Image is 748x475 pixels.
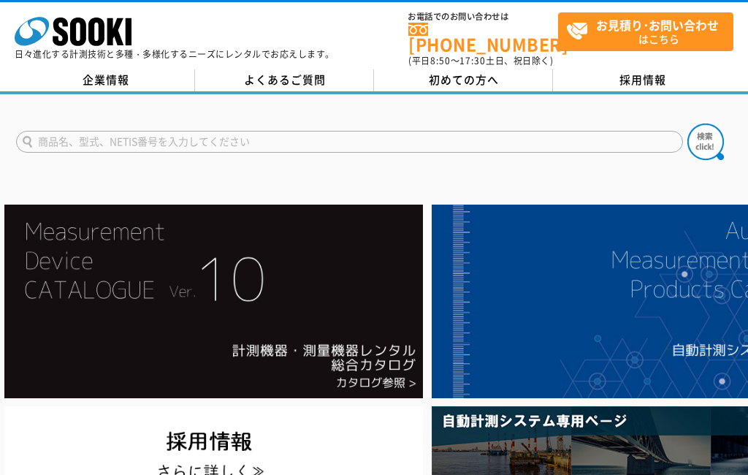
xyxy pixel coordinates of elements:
[408,54,553,67] span: (平日 ～ 土日、祝日除く)
[408,23,558,53] a: [PHONE_NUMBER]
[558,12,733,51] a: お見積り･お問い合わせはこちら
[4,205,423,398] img: Catalog Ver10
[566,13,733,50] span: はこちら
[16,69,195,91] a: 企業情報
[374,69,553,91] a: 初めての方へ
[195,69,374,91] a: よくあるご質問
[430,54,451,67] span: 8:50
[16,131,683,153] input: 商品名、型式、NETIS番号を入力してください
[408,12,558,21] span: お電話でのお問い合わせは
[596,16,719,34] strong: お見積り･お問い合わせ
[553,69,732,91] a: 採用情報
[459,54,486,67] span: 17:30
[15,50,335,58] p: 日々進化する計測技術と多種・多様化するニーズにレンタルでお応えします。
[429,72,499,88] span: 初めての方へ
[687,123,724,160] img: btn_search.png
